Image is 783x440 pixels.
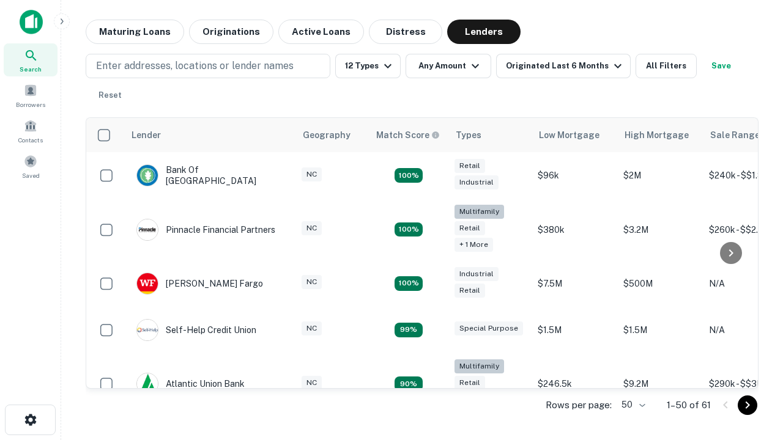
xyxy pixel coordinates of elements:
[4,79,58,112] a: Borrowers
[278,20,364,44] button: Active Loans
[532,353,617,415] td: $246.5k
[137,219,158,240] img: picture
[617,260,703,307] td: $500M
[303,128,351,142] div: Geography
[137,320,158,340] img: picture
[617,199,703,260] td: $3.2M
[532,199,617,260] td: $380k
[455,284,485,298] div: Retail
[625,128,689,142] div: High Mortgage
[302,321,322,335] div: NC
[302,221,322,235] div: NC
[137,373,158,394] img: picture
[18,135,43,145] span: Contacts
[4,114,58,147] a: Contacts
[376,128,440,142] div: Capitalize uses an advanced AI algorithm to match your search with the best lender. The match sco...
[455,238,493,252] div: + 1 more
[738,395,757,415] button: Go to next page
[302,167,322,182] div: NC
[137,273,158,294] img: picture
[395,222,423,237] div: Matching Properties: 20, hasApolloMatch: undefined
[455,205,504,219] div: Multifamily
[617,307,703,353] td: $1.5M
[546,398,612,413] p: Rows per page:
[448,118,532,152] th: Types
[136,219,275,241] div: Pinnacle Financial Partners
[532,307,617,353] td: $1.5M
[395,376,423,391] div: Matching Properties: 10, hasApolloMatch: undefined
[91,83,130,108] button: Reset
[455,159,485,173] div: Retail
[295,118,369,152] th: Geography
[302,275,322,289] div: NC
[617,152,703,199] td: $2M
[395,323,423,337] div: Matching Properties: 11, hasApolloMatch: undefined
[455,359,504,373] div: Multifamily
[369,20,442,44] button: Distress
[455,267,499,281] div: Industrial
[136,273,263,295] div: [PERSON_NAME] Fargo
[667,398,711,413] p: 1–50 of 61
[617,118,703,152] th: High Mortgage
[86,54,330,78] button: Enter addresses, locations or lender names
[20,10,43,34] img: capitalize-icon.png
[395,276,423,291] div: Matching Properties: 14, hasApolloMatch: undefined
[456,128,481,142] div: Types
[455,321,523,335] div: Special Purpose
[532,260,617,307] td: $7.5M
[136,164,283,186] div: Bank Of [GEOGRAPHIC_DATA]
[20,64,42,74] span: Search
[4,43,58,76] a: Search
[617,396,647,414] div: 50
[136,319,256,341] div: Self-help Credit Union
[16,100,45,109] span: Borrowers
[22,170,40,180] span: Saved
[636,54,697,78] button: All Filters
[722,303,783,362] iframe: Chat Widget
[96,59,294,73] p: Enter addresses, locations or lender names
[539,128,599,142] div: Low Mortgage
[136,373,245,395] div: Atlantic Union Bank
[532,118,617,152] th: Low Mortgage
[406,54,491,78] button: Any Amount
[132,128,161,142] div: Lender
[137,165,158,186] img: picture
[86,20,184,44] button: Maturing Loans
[189,20,273,44] button: Originations
[376,128,437,142] h6: Match Score
[455,175,499,189] div: Industrial
[710,128,760,142] div: Sale Range
[369,118,448,152] th: Capitalize uses an advanced AI algorithm to match your search with the best lender. The match sco...
[455,376,485,390] div: Retail
[617,353,703,415] td: $9.2M
[335,54,401,78] button: 12 Types
[506,59,625,73] div: Originated Last 6 Months
[496,54,631,78] button: Originated Last 6 Months
[4,150,58,183] a: Saved
[447,20,521,44] button: Lenders
[302,376,322,390] div: NC
[455,221,485,235] div: Retail
[702,54,741,78] button: Save your search to get updates of matches that match your search criteria.
[395,168,423,183] div: Matching Properties: 15, hasApolloMatch: undefined
[124,118,295,152] th: Lender
[532,152,617,199] td: $96k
